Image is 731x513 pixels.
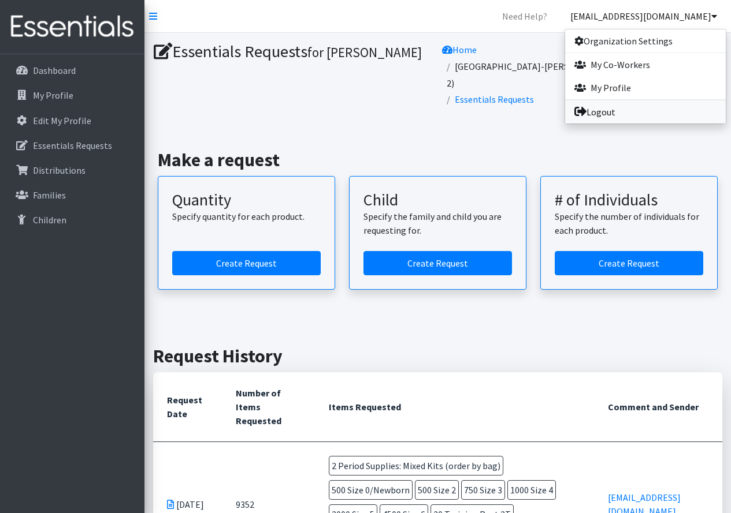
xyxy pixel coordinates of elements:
[33,65,76,76] p: Dashboard
[5,109,140,132] a: Edit My Profile
[158,149,718,171] h2: Make a request
[5,208,140,231] a: Children
[33,164,86,176] p: Distributions
[33,189,66,201] p: Families
[363,251,512,275] a: Create a request for a child or family
[565,29,726,53] a: Organization Settings
[5,134,140,157] a: Essentials Requests
[461,480,505,500] span: 750 Size 3
[5,159,140,182] a: Distributions
[594,372,722,442] th: Comment and Sender
[5,184,140,207] a: Families
[565,53,726,76] a: My Co-Workers
[172,209,321,223] p: Specify quantity for each product.
[33,140,112,151] p: Essentials Requests
[172,190,321,210] h3: Quantity
[565,100,726,123] a: Logout
[153,372,222,442] th: Request Date
[172,251,321,275] a: Create a request by quantity
[363,209,512,237] p: Specify the family and child you are requesting for.
[33,115,91,126] p: Edit My Profile
[5,8,140,46] img: HumanEssentials
[363,190,512,210] h3: Child
[561,5,726,28] a: [EMAIL_ADDRESS][DOMAIN_NAME]
[415,480,459,500] span: 500 Size 2
[329,456,503,475] span: 2 Period Supplies: Mixed Kits (order by bag)
[315,372,594,442] th: Items Requested
[33,89,73,101] p: My Profile
[5,59,140,82] a: Dashboard
[555,190,703,210] h3: # of Individuals
[442,44,477,55] a: Home
[33,214,66,226] p: Children
[555,209,703,237] p: Specify the number of individuals for each product.
[5,84,140,107] a: My Profile
[447,61,721,89] a: [GEOGRAPHIC_DATA]-[PERSON_NAME] & [PERSON_NAME] (Group 2)
[493,5,556,28] a: Need Help?
[555,251,703,275] a: Create a request by number of individuals
[154,42,434,62] h1: Essentials Requests
[153,345,722,367] h2: Request History
[222,372,315,442] th: Number of Items Requested
[455,93,534,105] a: Essentials Requests
[307,44,422,61] small: for [PERSON_NAME]
[507,480,556,500] span: 1000 Size 4
[565,76,726,99] a: My Profile
[329,480,413,500] span: 500 Size 0/Newborn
